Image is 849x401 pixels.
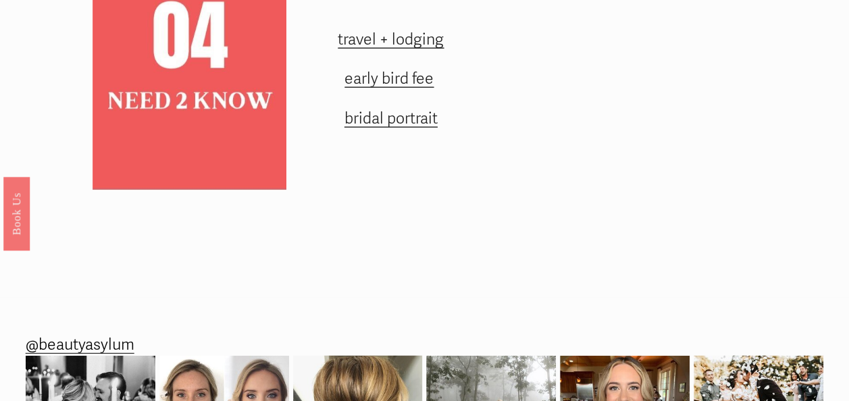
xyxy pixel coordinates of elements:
[344,69,434,88] a: early bird fee
[3,177,30,250] a: Book Us
[344,109,438,128] a: bridal portrait
[26,331,134,358] a: @beautyasylum
[338,30,444,49] a: travel + lodging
